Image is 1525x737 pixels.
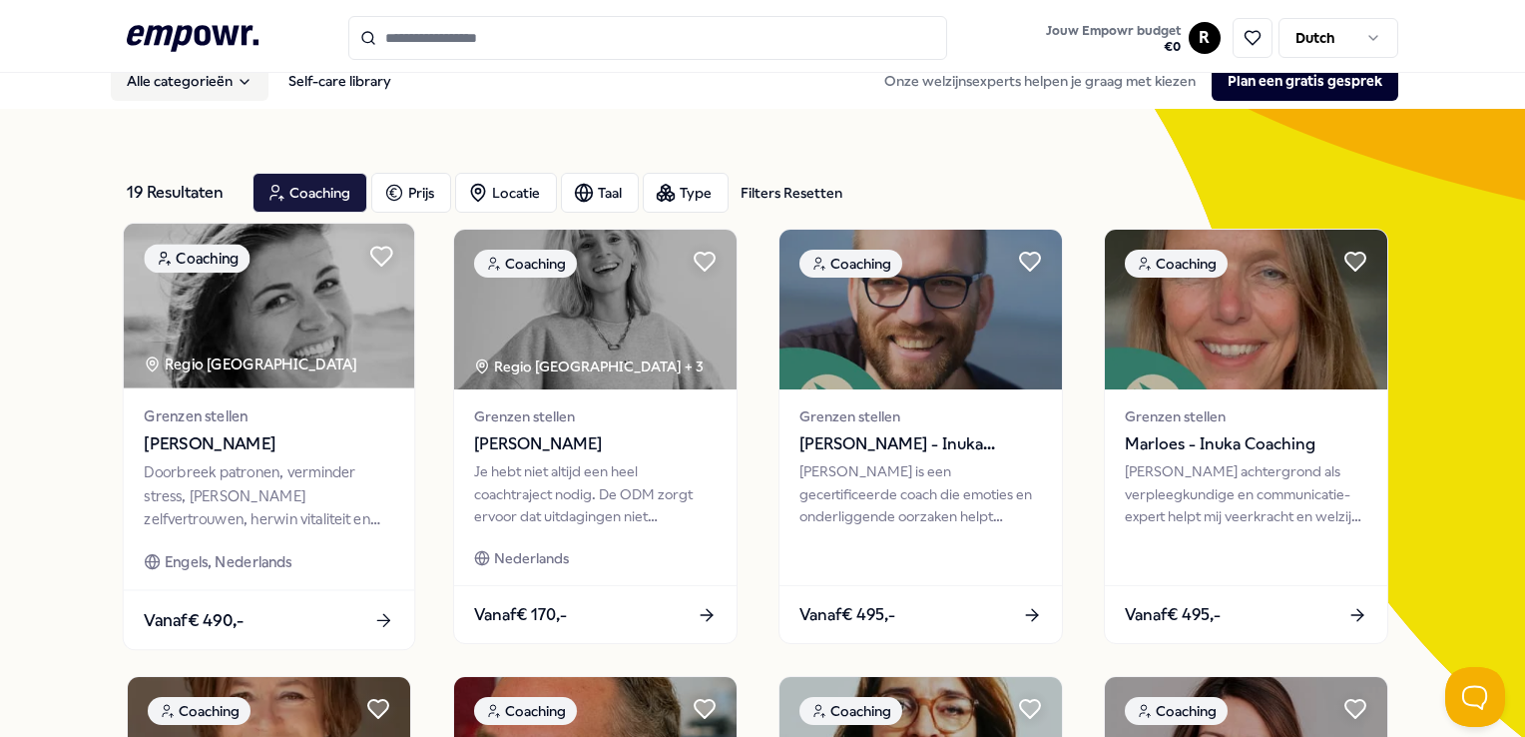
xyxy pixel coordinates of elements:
[643,173,729,213] button: Type
[1125,697,1228,725] div: Coaching
[145,244,251,273] div: Coaching
[148,697,251,725] div: Coaching
[799,250,902,278] div: Coaching
[799,431,1042,457] span: [PERSON_NAME] - Inuka Coaching
[1125,602,1221,628] span: Vanaf € 495,-
[474,602,567,628] span: Vanaf € 170,-
[145,431,394,457] span: [PERSON_NAME]
[1104,229,1388,644] a: package imageCoachingGrenzen stellenMarloes - Inuka Coaching[PERSON_NAME] achtergrond als verplee...
[1125,405,1367,427] span: Grenzen stellen
[474,250,577,278] div: Coaching
[348,16,947,60] input: Search for products, categories or subcategories
[799,460,1042,527] div: [PERSON_NAME] is een gecertificeerde coach die emoties en onderliggende oorzaken helpt begrijpen ...
[272,61,407,101] a: Self-care library
[127,173,237,213] div: 19 Resultaten
[474,356,704,377] div: Regio [GEOGRAPHIC_DATA] + 3
[1105,230,1387,389] img: package image
[253,173,367,213] button: Coaching
[778,229,1063,644] a: package imageCoachingGrenzen stellen[PERSON_NAME] - Inuka Coaching[PERSON_NAME] is een gecertific...
[1042,19,1185,59] button: Jouw Empowr budget€0
[474,460,717,527] div: Je hebt niet altijd een heel coachtraject nodig. De ODM zorgt ervoor dat uitdagingen niet complex...
[145,353,361,375] div: Regio [GEOGRAPHIC_DATA]
[1046,39,1181,55] span: € 0
[561,173,639,213] button: Taal
[453,229,738,644] a: package imageCoachingRegio [GEOGRAPHIC_DATA] + 3Grenzen stellen[PERSON_NAME]Je hebt niet altijd e...
[474,697,577,725] div: Coaching
[123,223,416,651] a: package imageCoachingRegio [GEOGRAPHIC_DATA] Grenzen stellen[PERSON_NAME]Doorbreek patronen, verm...
[868,61,1398,101] div: Onze welzijnsexperts helpen je graag met kiezen
[145,404,394,427] span: Grenzen stellen
[799,405,1042,427] span: Grenzen stellen
[779,230,1062,389] img: package image
[455,173,557,213] button: Locatie
[1212,61,1398,101] button: Plan een gratis gesprek
[454,230,737,389] img: package image
[165,550,292,573] span: Engels, Nederlands
[1445,667,1505,727] iframe: Help Scout Beacon - Open
[111,61,407,101] nav: Main
[474,405,717,427] span: Grenzen stellen
[741,182,842,204] div: Filters Resetten
[111,61,268,101] button: Alle categorieën
[1125,250,1228,278] div: Coaching
[799,602,895,628] span: Vanaf € 495,-
[145,461,394,530] div: Doorbreek patronen, verminder stress, [PERSON_NAME] zelfvertrouwen, herwin vitaliteit en kies voo...
[494,547,569,569] span: Nederlands
[1125,431,1367,457] span: Marloes - Inuka Coaching
[799,697,902,725] div: Coaching
[371,173,451,213] button: Prijs
[145,607,245,633] span: Vanaf € 490,-
[124,224,414,388] img: package image
[1189,22,1221,54] button: R
[1046,23,1181,39] span: Jouw Empowr budget
[1125,460,1367,527] div: [PERSON_NAME] achtergrond als verpleegkundige en communicatie-expert helpt mij veerkracht en welz...
[1038,17,1189,59] a: Jouw Empowr budget€0
[474,431,717,457] span: [PERSON_NAME]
